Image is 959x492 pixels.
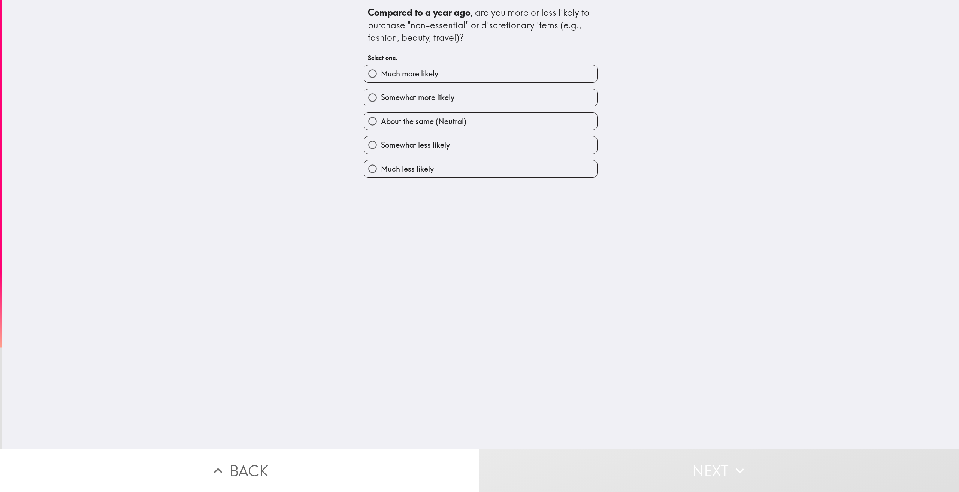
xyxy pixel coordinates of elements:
[381,92,454,103] span: Somewhat more likely
[364,160,597,177] button: Much less likely
[479,449,959,492] button: Next
[381,116,466,127] span: About the same (Neutral)
[364,113,597,130] button: About the same (Neutral)
[368,6,593,44] div: , are you more or less likely to purchase "non-essential" or discretionary items (e.g., fashion, ...
[381,69,438,79] span: Much more likely
[381,140,450,150] span: Somewhat less likely
[381,164,434,174] span: Much less likely
[364,136,597,153] button: Somewhat less likely
[364,65,597,82] button: Much more likely
[368,7,471,18] b: Compared to a year ago
[368,54,593,62] h6: Select one.
[364,89,597,106] button: Somewhat more likely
